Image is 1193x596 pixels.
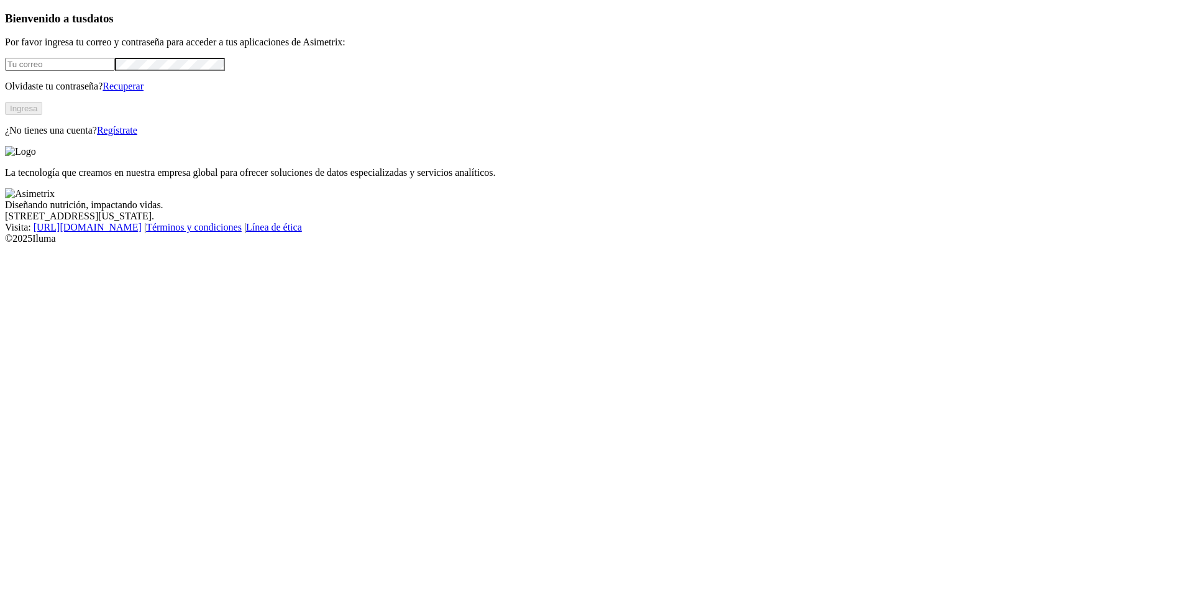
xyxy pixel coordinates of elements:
[5,81,1188,92] p: Olvidaste tu contraseña?
[87,12,114,25] span: datos
[5,233,1188,244] div: © 2025 Iluma
[34,222,142,232] a: [URL][DOMAIN_NAME]
[97,125,137,135] a: Regístrate
[5,102,42,115] button: Ingresa
[5,199,1188,211] div: Diseñando nutrición, impactando vidas.
[5,146,36,157] img: Logo
[5,188,55,199] img: Asimetrix
[5,222,1188,233] div: Visita : | |
[5,211,1188,222] div: [STREET_ADDRESS][US_STATE].
[146,222,242,232] a: Términos y condiciones
[5,37,1188,48] p: Por favor ingresa tu correo y contraseña para acceder a tus aplicaciones de Asimetrix:
[5,167,1188,178] p: La tecnología que creamos en nuestra empresa global para ofrecer soluciones de datos especializad...
[246,222,302,232] a: Línea de ética
[103,81,144,91] a: Recuperar
[5,58,115,71] input: Tu correo
[5,125,1188,136] p: ¿No tienes una cuenta?
[5,12,1188,25] h3: Bienvenido a tus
